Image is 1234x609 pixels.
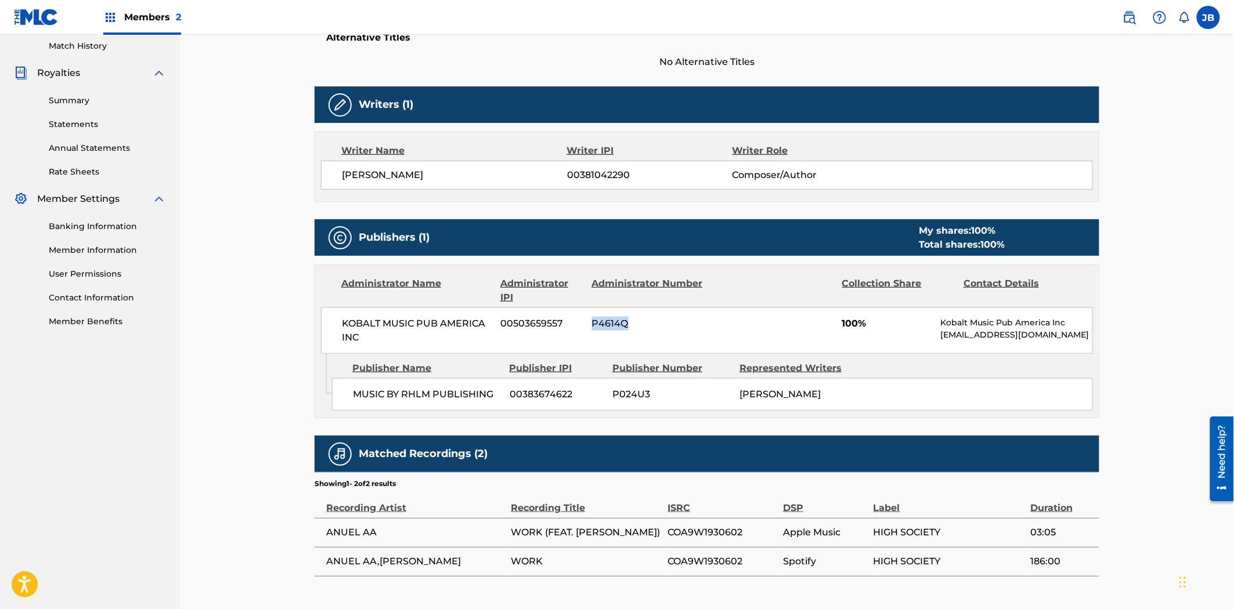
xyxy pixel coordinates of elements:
[842,317,932,331] span: 100%
[1178,12,1190,23] div: Notifications
[667,554,777,568] span: COA9W1930602
[333,231,347,245] img: Publishers
[49,142,166,154] a: Annual Statements
[1030,554,1094,568] span: 186:00
[359,231,430,244] h5: Publishers (1)
[359,98,413,111] h5: Writers (1)
[326,489,505,515] div: Recording Artist
[511,489,662,515] div: Recording Title
[315,55,1099,69] span: No Alternative Titles
[49,268,166,280] a: User Permissions
[49,244,166,256] a: Member Information
[919,224,1005,238] div: My shares:
[980,239,1005,250] span: 100 %
[353,387,501,401] span: MUSIC BY RHLM PUBLISHING
[49,166,166,178] a: Rate Sheets
[1118,6,1141,29] a: Public Search
[964,277,1076,304] div: Contact Details
[333,98,347,112] img: Writers
[732,144,882,158] div: Writer Role
[874,554,1024,568] span: HIGH SOCIETY
[612,387,731,401] span: P024U3
[49,95,166,107] a: Summary
[1030,525,1094,539] span: 03:05
[1197,6,1220,29] div: User Menu
[1179,565,1186,600] div: Drag
[49,316,166,328] a: Member Benefits
[667,525,777,539] span: COA9W1930602
[49,40,166,52] a: Match History
[176,12,181,23] span: 2
[124,10,181,24] span: Members
[14,192,28,206] img: Member Settings
[152,66,166,80] img: expand
[1148,6,1171,29] div: Help
[919,238,1005,252] div: Total shares:
[511,525,662,539] span: WORK (FEAT. [PERSON_NAME])
[152,192,166,206] img: expand
[352,361,500,375] div: Publisher Name
[333,447,347,461] img: Matched Recordings
[37,192,120,206] span: Member Settings
[510,387,604,401] span: 00383674622
[342,317,492,345] span: KOBALT MUSIC PUB AMERICA INC
[783,525,868,539] span: Apple Music
[874,489,1024,515] div: Label
[103,10,117,24] img: Top Rightsholders
[342,168,567,182] span: [PERSON_NAME]
[14,9,59,26] img: MLC Logo
[341,277,492,304] div: Administrator Name
[509,361,604,375] div: Publisher IPI
[941,329,1092,341] p: [EMAIL_ADDRESS][DOMAIN_NAME]
[667,489,777,515] div: ISRC
[842,277,955,304] div: Collection Share
[511,554,662,568] span: WORK
[359,447,488,461] h5: Matched Recordings (2)
[501,317,583,331] span: 00503659557
[874,525,1024,539] span: HIGH SOCIETY
[1201,412,1234,506] iframe: Resource Center
[1030,489,1094,515] div: Duration
[567,168,732,182] span: 00381042290
[500,277,583,304] div: Administrator IPI
[37,66,80,80] span: Royalties
[1153,10,1167,24] img: help
[783,554,868,568] span: Spotify
[732,168,882,182] span: Composer/Author
[326,525,505,539] span: ANUEL AA
[783,489,868,515] div: DSP
[49,118,166,130] a: Statements
[326,554,505,568] span: ANUEL AA,[PERSON_NAME]
[592,317,705,331] span: P4614Q
[326,32,1088,43] h5: Alternative Titles
[739,389,821,400] span: [PERSON_NAME]
[49,292,166,304] a: Contact Information
[739,361,858,375] div: Represented Writers
[1176,553,1234,609] iframe: Chat Widget
[315,478,396,489] p: Showing 1 - 2 of 2 results
[612,361,731,375] div: Publisher Number
[591,277,704,304] div: Administrator Number
[49,220,166,233] a: Banking Information
[971,225,995,236] span: 100 %
[1123,10,1136,24] img: search
[341,144,567,158] div: Writer Name
[14,66,28,80] img: Royalties
[941,317,1092,329] p: Kobalt Music Pub America Inc
[567,144,733,158] div: Writer IPI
